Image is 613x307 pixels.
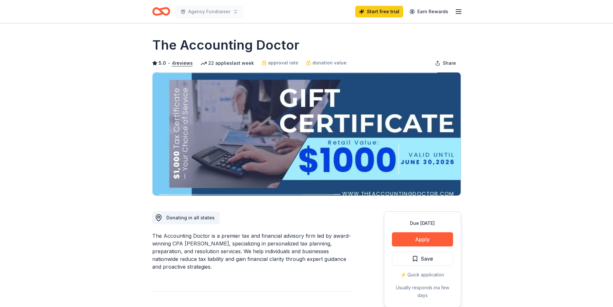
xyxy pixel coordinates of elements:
[166,215,215,220] span: Donating in all states
[430,57,461,70] button: Share
[443,59,456,67] span: Share
[168,61,170,66] span: •
[392,271,453,279] div: ⚡️ Quick application
[200,59,254,67] div: 22 applies last week
[406,6,452,17] a: Earn Rewards
[392,219,453,227] div: Due [DATE]
[188,8,230,15] span: Agency Fundraiser
[421,254,433,263] span: Save
[152,232,353,271] div: The Accounting Doctor is a premier tax and financial advisory firm led by award-winning CPA [PERS...
[175,5,243,18] button: Agency Fundraiser
[392,252,453,266] button: Save
[159,59,166,67] span: 5.0
[355,6,403,17] a: Start free trial
[152,36,299,54] h1: The Accounting Doctor
[392,232,453,246] button: Apply
[268,59,298,67] span: approval rate
[312,59,347,67] span: donation value
[153,72,461,196] img: Image for The Accounting Doctor
[262,59,298,67] a: approval rate
[392,284,453,299] div: Usually responds in a few days
[172,59,193,67] button: 4reviews
[306,59,347,67] a: donation value
[152,4,170,19] a: Home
